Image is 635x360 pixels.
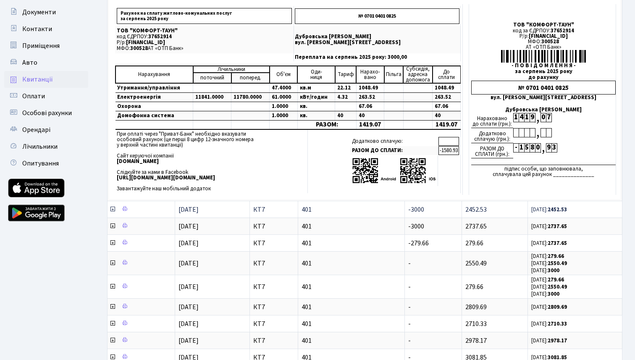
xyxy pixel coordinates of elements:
[297,93,335,102] td: кВт/годин
[4,4,88,21] a: Документи
[548,223,567,230] b: 2737.65
[471,34,616,39] div: Р/р:
[471,69,616,74] div: за серпень 2025 року
[433,66,461,83] td: До cплати
[115,111,193,121] td: Домофонна система
[524,143,530,152] div: 5
[535,128,541,138] div: ,
[4,21,88,37] a: Контакти
[531,239,567,247] small: [DATE]:
[22,125,50,134] span: Орендарі
[193,73,231,83] td: поточний
[335,66,356,83] td: Тариф
[548,290,559,298] b: 3000
[178,259,199,268] span: [DATE]
[465,282,483,292] span: 279.66
[4,88,88,105] a: Оплати
[471,107,616,113] div: Дубровська [PERSON_NAME]
[356,102,384,111] td: 67.06
[115,130,307,193] td: При оплаті через "Приват-Банк" необхідно вказувати особовий рахунок (це перші 8 цифр 12-значного ...
[270,66,297,83] td: Об'єм
[22,108,72,118] span: Особові рахунки
[548,337,567,344] b: 2978.17
[115,66,193,83] td: Нарахування
[297,83,335,93] td: кв.м
[115,83,193,93] td: Утримання/управління
[548,206,567,213] b: 2452.53
[4,37,88,54] a: Приміщення
[471,28,616,34] div: код за ЄДРПОУ:
[471,81,616,95] div: № 0701 0401 0825
[356,111,384,121] td: 40
[4,138,88,155] a: Лічильники
[531,276,564,284] small: [DATE]:
[548,303,567,311] b: 2809.69
[541,113,546,122] div: 0
[297,102,335,111] td: кв.
[356,93,384,102] td: 263.52
[408,259,411,268] span: -
[531,303,567,311] small: [DATE]:
[408,282,411,292] span: -
[551,143,557,152] div: 3
[302,223,401,230] span: 401
[253,337,294,344] span: КТ7
[4,155,88,172] a: Опитування
[465,302,487,312] span: 2809.69
[356,83,384,93] td: 1048.49
[403,66,433,83] td: Субсидія, адресна допомога
[408,319,411,328] span: -
[433,111,461,121] td: 40
[253,223,294,230] span: КТ7
[270,111,297,121] td: 1.0000
[465,259,487,268] span: 2550.49
[531,252,564,260] small: [DATE]:
[541,38,559,45] span: 300528
[465,205,487,214] span: 2452.53
[178,205,199,214] span: [DATE]
[130,45,148,52] span: 300528
[531,260,567,267] small: [DATE]:
[471,63,616,68] div: - П О В І Д О М Л Е Н Н Я -
[548,320,567,328] b: 2710.33
[22,75,53,84] span: Квитанції
[530,113,535,122] div: 9
[270,102,297,111] td: 1.0000
[433,93,461,102] td: 263.52
[302,284,401,290] span: 401
[356,121,384,129] td: 1419.07
[22,24,52,34] span: Контакти
[530,143,535,152] div: 8
[302,206,401,213] span: 401
[541,143,546,153] div: ,
[117,46,292,51] p: МФО: АТ «ОТП Банк»
[408,302,411,312] span: -
[548,260,567,267] b: 2550.49
[548,267,559,274] b: 3000
[302,337,401,344] span: 401
[115,93,193,102] td: Електроенергія
[524,113,530,122] div: 1
[253,206,294,213] span: КТ7
[535,113,541,123] div: ,
[465,336,487,345] span: 2978.17
[548,239,567,247] b: 2737.65
[531,267,559,274] small: [DATE]:
[531,290,559,298] small: [DATE]:
[297,66,335,83] td: Оди- ниця
[4,121,88,138] a: Орендарі
[295,40,459,45] p: вул. [PERSON_NAME][STREET_ADDRESS]
[22,142,58,151] span: Лічильники
[471,143,513,158] div: РАЗОМ ДО СПЛАТИ (грн.):
[551,27,574,34] span: 37652914
[535,143,541,152] div: 0
[178,282,199,292] span: [DATE]
[471,95,616,100] div: вул. [PERSON_NAME][STREET_ADDRESS]
[465,222,487,231] span: 2737.65
[531,223,567,230] small: [DATE]:
[231,93,270,102] td: 11780.0000
[253,240,294,247] span: КТ7
[22,41,60,50] span: Приміщення
[231,73,270,83] td: поперед.
[270,93,297,102] td: 61.0000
